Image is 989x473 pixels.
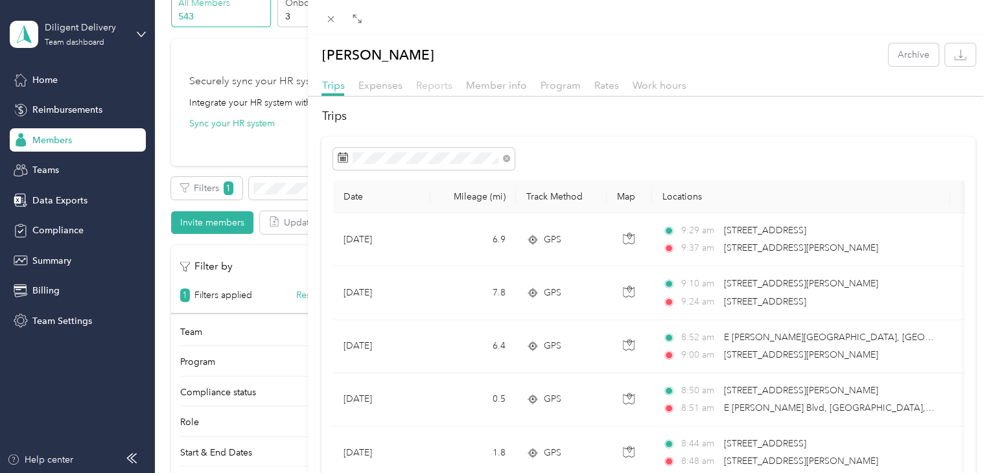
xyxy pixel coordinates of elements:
span: [STREET_ADDRESS] [724,225,806,236]
span: [STREET_ADDRESS][PERSON_NAME] [724,278,878,289]
span: 8:52 am [681,330,718,345]
span: 8:48 am [681,454,718,468]
span: 9:37 am [681,241,718,255]
th: Mileage (mi) [430,181,516,213]
td: [DATE] [333,266,430,319]
td: [DATE] [333,213,430,266]
span: Reports [415,79,452,91]
td: 6.9 [430,213,516,266]
span: GPS [544,286,561,300]
span: 9:00 am [681,348,718,362]
span: Rates [594,79,618,91]
span: [STREET_ADDRESS] [724,296,806,307]
span: [STREET_ADDRESS][PERSON_NAME] [724,349,878,360]
th: Locations [652,181,950,213]
th: Map [607,181,652,213]
td: [DATE] [333,373,430,426]
span: Trips [321,79,344,91]
span: GPS [544,233,561,247]
span: 8:50 am [681,384,718,398]
th: Track Method [516,181,607,213]
span: 8:51 am [681,401,718,415]
span: 9:24 am [681,295,718,309]
td: 6.4 [430,320,516,373]
span: Program [540,79,580,91]
span: Expenses [358,79,402,91]
span: [STREET_ADDRESS][PERSON_NAME] [724,456,878,467]
button: Archive [889,43,938,66]
span: GPS [544,392,561,406]
th: Date [333,181,430,213]
span: [STREET_ADDRESS] [724,438,806,449]
span: [STREET_ADDRESS][PERSON_NAME] [724,242,878,253]
span: GPS [544,446,561,460]
span: 8:44 am [681,437,718,451]
td: 0.5 [430,373,516,426]
span: Member info [465,79,526,91]
span: Work hours [632,79,686,91]
span: GPS [544,339,561,353]
p: [PERSON_NAME] [321,43,434,66]
td: [DATE] [333,320,430,373]
span: [STREET_ADDRESS][PERSON_NAME] [724,385,878,396]
iframe: Everlance-gr Chat Button Frame [916,400,989,473]
td: 7.8 [430,266,516,319]
span: 9:29 am [681,224,718,238]
span: 9:10 am [681,277,718,291]
h2: Trips [321,108,975,125]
